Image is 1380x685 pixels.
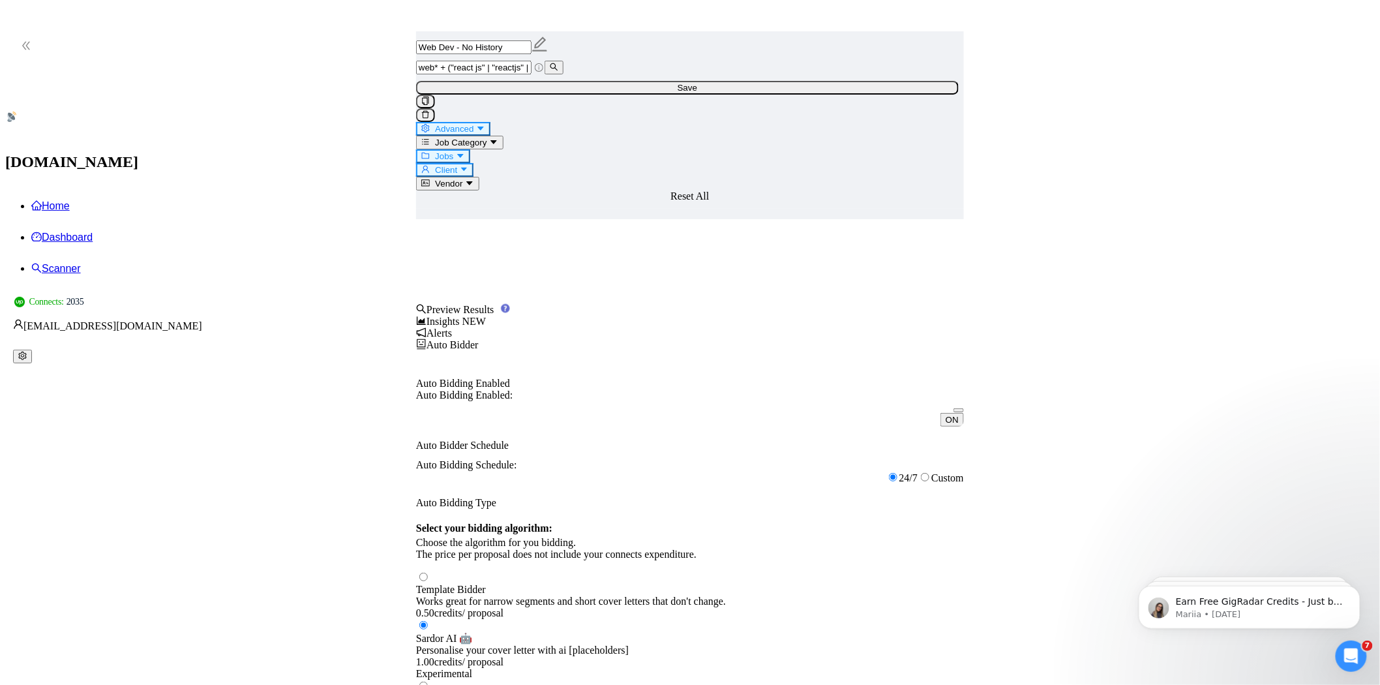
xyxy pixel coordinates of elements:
span: setting [18,352,27,360]
span: search [31,263,42,273]
span: folder [421,151,430,160]
span: caret-down [460,165,468,174]
span: Home [42,200,70,211]
button: idcardVendorcaret-down [416,177,479,190]
span: caret-down [476,124,485,132]
span: double-left [20,40,33,53]
span: Jobs [435,151,453,161]
h1: [DOMAIN_NAME] [5,146,1375,177]
span: dashboard [31,232,42,242]
button: Save [416,81,959,95]
a: dashboardDashboard [31,232,93,243]
button: search [545,61,563,74]
div: Auto Bidding Schedule: [416,459,964,471]
h4: Select your bidding algorithm: [416,523,964,534]
button: copy [416,95,435,108]
span: 1.00 credits [416,656,462,667]
div: Sardor AI 🤖 [416,632,964,645]
button: delete [416,108,435,122]
a: searchScanner [31,263,81,274]
span: Job Category [435,138,487,147]
button: folderJobscaret-down [416,149,470,163]
span: user [421,165,430,174]
div: Works great for narrow segments and short cover letters that don't change. [416,596,964,607]
span: ON [946,415,959,425]
a: Reset All [670,190,709,202]
span: Preview Results [416,304,506,315]
span: caret-down [456,151,464,160]
span: search [550,63,558,71]
li: Home [31,190,1375,222]
a: setting [13,350,32,361]
iframe: Intercom live chat [1336,641,1367,672]
span: caret-down [489,138,498,146]
a: homeHome [31,200,70,211]
span: copy [421,97,430,105]
li: Dashboard [31,222,1375,253]
input: Search Freelance Jobs... [416,61,532,74]
span: Save [678,83,697,93]
span: Advanced [435,124,473,134]
div: Tooltip anchor [500,303,511,314]
span: info-circle [535,63,543,72]
span: Alerts [416,327,452,339]
span: caret-down [465,179,473,187]
span: 7 [1362,641,1373,651]
span: Scanner [42,263,81,274]
input: 24/7 [889,473,897,481]
span: bars [421,138,430,146]
input: Custom [921,473,929,481]
span: delete [421,110,430,119]
span: 2035 [67,295,84,309]
span: Auto Bidder [416,339,479,350]
input: Scanner name... [416,40,532,54]
span: Custom [931,472,964,483]
span: edit [532,36,548,53]
span: home [31,200,42,211]
span: search [416,304,427,314]
span: / proposal [462,656,504,667]
span: Experimental [416,668,472,679]
span: idcard [421,179,430,187]
span: NEW [462,316,486,327]
div: Auto Bidder Schedule [416,440,964,451]
span: Vendor [435,179,462,189]
span: Client [435,165,457,175]
span: Dashboard [42,232,93,243]
button: setting [13,350,32,363]
span: notification [416,327,427,338]
iframe: Intercom notifications message [1119,558,1380,650]
span: / proposal [462,607,504,618]
div: Auto Bidding Enabled [416,378,964,389]
img: upwork-logo.png [14,297,25,307]
span: Connects: [29,295,63,309]
img: logo [7,112,17,122]
div: Personalise your cover letter with ai [placeholders] [416,645,964,656]
span: 0.50 credits [416,607,462,618]
div: Auto Bidding Enabled: [416,389,964,401]
button: userClientcaret-down [416,163,473,177]
button: settingAdvancedcaret-down [416,122,490,136]
li: Scanner [31,253,1375,284]
div: Template Bidder [416,584,964,596]
span: Insights [416,316,486,327]
span: 24/7 [899,472,918,483]
button: barsJob Categorycaret-down [416,136,503,149]
span: area-chart [416,316,427,326]
span: user [13,319,23,329]
div: Auto Bidding Type [416,497,964,509]
span: setting [421,124,430,132]
span: Choose the algorithm for you bidding. The price per proposal does not include your connects expen... [416,537,697,560]
span: robot [416,339,427,350]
